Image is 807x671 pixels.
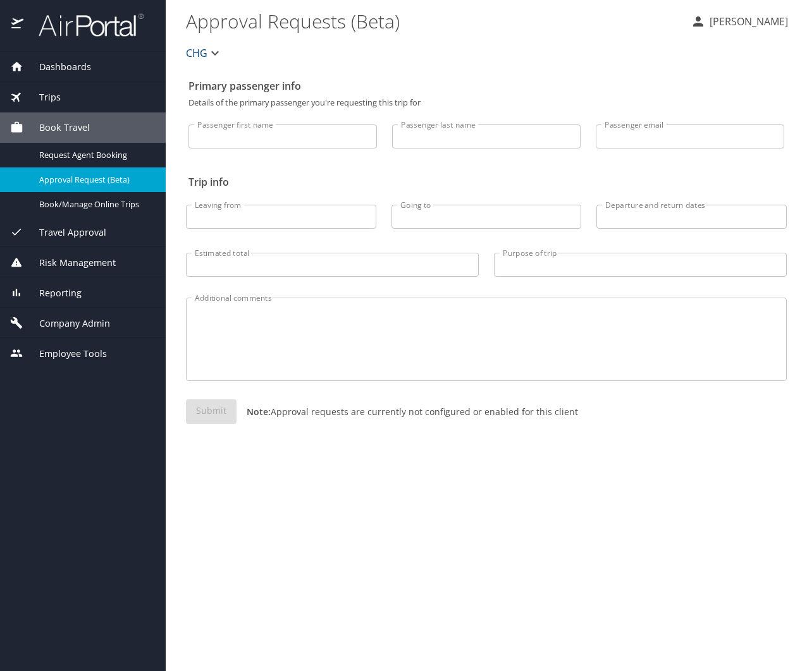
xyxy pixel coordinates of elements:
[188,172,784,192] h2: Trip info
[247,406,271,418] strong: Note:
[186,1,681,40] h1: Approval Requests (Beta)
[23,347,107,361] span: Employee Tools
[39,149,151,161] span: Request Agent Booking
[237,405,578,418] p: Approval requests are currently not configured or enabled for this client
[686,10,793,33] button: [PERSON_NAME]
[23,317,110,330] span: Company Admin
[23,60,91,74] span: Dashboards
[186,44,207,62] span: CHG
[181,40,228,66] button: CHG
[25,13,144,37] img: airportal-logo.png
[23,286,82,300] span: Reporting
[23,226,106,239] span: Travel Approval
[23,121,90,135] span: Book Travel
[11,13,25,37] img: icon-airportal.png
[23,256,116,270] span: Risk Management
[39,198,151,210] span: Book/Manage Online Trips
[188,99,784,107] p: Details of the primary passenger you're requesting this trip for
[188,76,784,96] h2: Primary passenger info
[706,14,788,29] p: [PERSON_NAME]
[23,90,61,104] span: Trips
[39,174,151,186] span: Approval Request (Beta)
